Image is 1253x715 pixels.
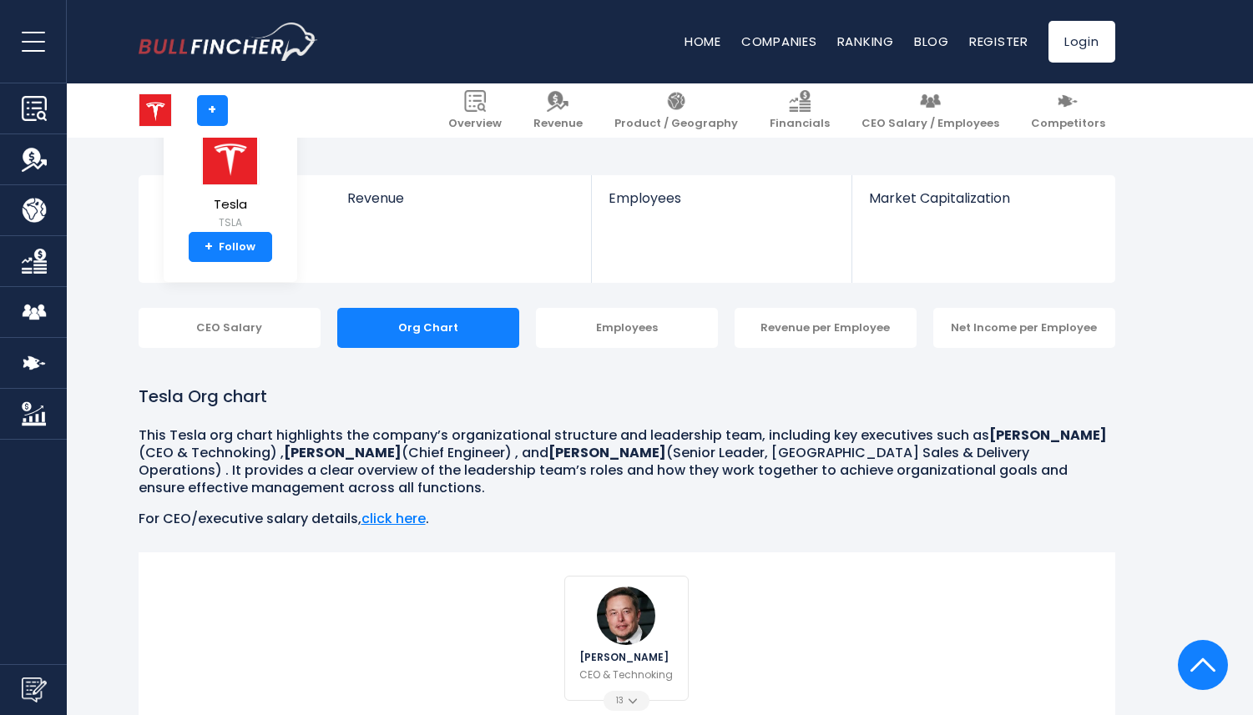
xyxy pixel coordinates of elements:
span: CEO Salary / Employees [861,117,999,131]
a: click here [361,509,426,528]
a: Market Capitalization [852,175,1113,234]
img: TSLA logo [201,129,260,185]
p: For CEO/executive salary details, . [139,511,1115,528]
span: Employees [609,190,835,206]
a: Revenue [331,175,592,234]
b: [PERSON_NAME] [989,425,1107,445]
a: +Follow [189,232,272,262]
a: Go to homepage [139,23,318,61]
div: CEO Salary [139,308,321,348]
a: + [197,95,228,126]
span: Tesla [201,198,260,212]
span: 13 [616,697,629,705]
a: CEO Salary / Employees [851,83,1009,138]
img: bullfincher logo [139,23,318,61]
span: Competitors [1031,117,1105,131]
span: Financials [770,117,830,131]
span: [PERSON_NAME] [579,652,674,662]
div: Employees [536,308,718,348]
div: Org Chart [337,308,519,348]
span: Product / Geography [614,117,738,131]
strong: + [205,239,213,254]
div: Revenue per Employee [735,308,917,348]
a: Elon Musk [PERSON_NAME] CEO & Technoking 13 [564,576,690,701]
a: Register [969,33,1028,50]
small: TSLA [201,215,260,230]
a: Home [685,33,721,50]
a: Blog [914,33,949,50]
a: Revenue [523,83,593,138]
p: CEO & Technoking [579,667,673,682]
a: Tesla TSLA [200,128,260,233]
h1: Tesla Org chart [139,384,1115,409]
a: Overview [438,83,512,138]
a: Companies [741,33,817,50]
span: Revenue [347,190,575,206]
b: [PERSON_NAME] [548,443,666,462]
a: Competitors [1021,83,1115,138]
a: Login [1048,21,1115,63]
span: Overview [448,117,502,131]
img: TSLA logo [139,94,171,126]
a: Financials [760,83,840,138]
a: Employees [592,175,851,234]
div: Net Income per Employee [933,308,1115,348]
a: Ranking [837,33,894,50]
p: This Tesla org chart highlights the company’s organizational structure and leadership team, inclu... [139,427,1115,496]
span: Revenue [533,117,583,131]
img: Elon Musk [597,587,655,645]
b: [PERSON_NAME] [284,443,402,462]
span: Market Capitalization [869,190,1096,206]
a: Product / Geography [604,83,748,138]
